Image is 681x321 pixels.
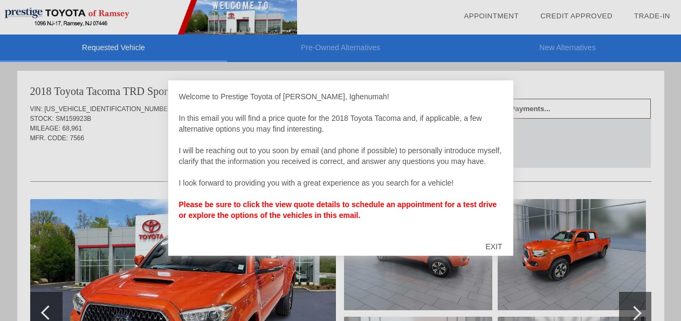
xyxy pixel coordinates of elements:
div: EXIT [474,230,513,263]
b: Please be sure to click the view quote details to schedule an appointment for a test drive or exp... [179,200,497,220]
a: Credit Approved [540,12,613,20]
a: Appointment [464,12,519,20]
div: Welcome to Prestige Toyota of [PERSON_NAME], Ighenumah! In this email you will find a price quote... [179,91,503,231]
a: Trade-In [634,12,670,20]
